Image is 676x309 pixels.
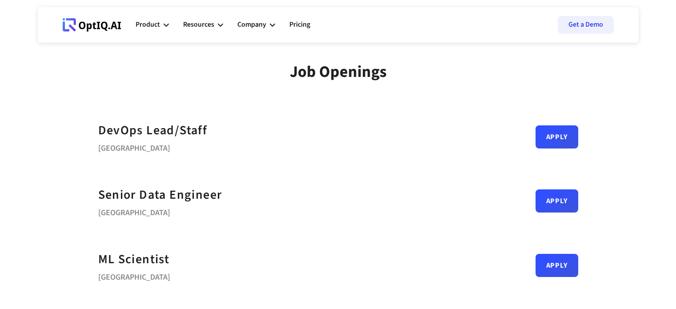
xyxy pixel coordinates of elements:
[183,19,214,31] div: Resources
[98,269,170,282] div: [GEOGRAPHIC_DATA]
[98,249,170,269] a: ML Scientist
[183,12,223,38] div: Resources
[136,19,160,31] div: Product
[98,140,208,153] div: [GEOGRAPHIC_DATA]
[558,16,614,34] a: Get a Demo
[536,125,578,148] a: Apply
[289,12,310,38] a: Pricing
[98,120,208,140] a: DevOps Lead/Staff
[63,12,121,38] a: Webflow Homepage
[536,189,578,213] a: Apply
[536,254,578,277] a: Apply
[290,62,387,81] div: Job Openings
[98,205,222,217] div: [GEOGRAPHIC_DATA]
[136,12,169,38] div: Product
[237,12,275,38] div: Company
[98,185,222,205] a: Senior Data Engineer
[237,19,266,31] div: Company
